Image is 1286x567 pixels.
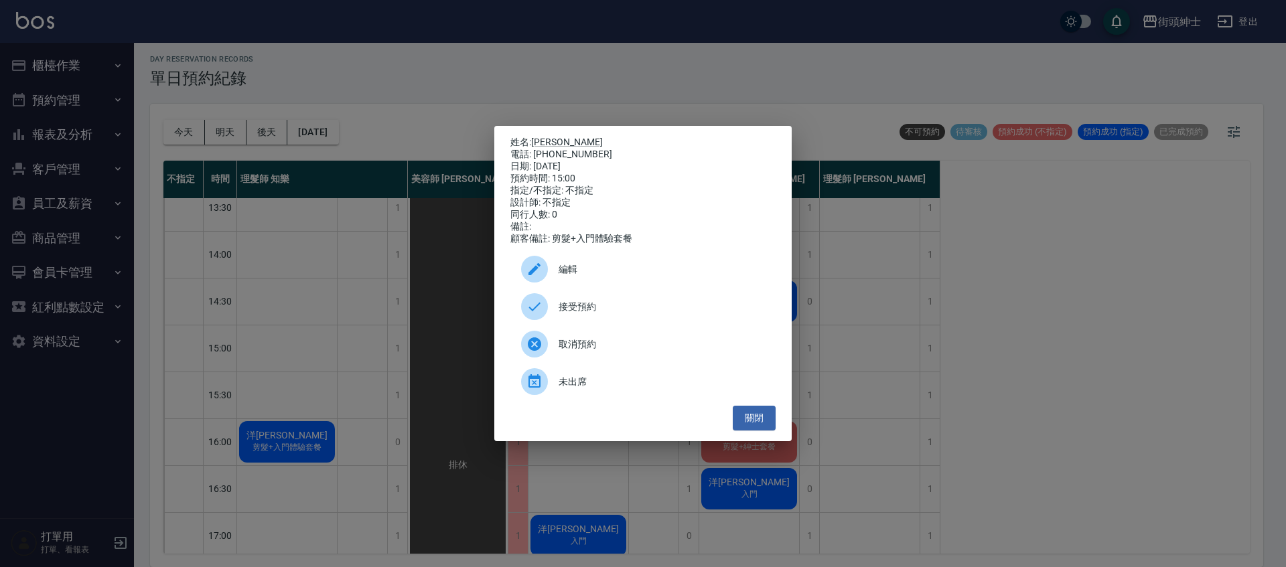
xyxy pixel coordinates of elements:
[510,233,776,245] div: 顧客備註: 剪髮+入門體驗套餐
[510,185,776,197] div: 指定/不指定: 不指定
[559,262,765,276] span: 編輯
[559,337,765,351] span: 取消預約
[510,173,776,185] div: 預約時間: 15:00
[510,161,776,173] div: 日期: [DATE]
[559,375,765,389] span: 未出席
[510,221,776,233] div: 備註:
[559,300,765,314] span: 接受預約
[510,288,776,325] div: 接受預約
[733,406,776,430] button: 關閉
[510,197,776,209] div: 設計師: 不指定
[510,325,776,363] div: 取消預約
[510,209,776,221] div: 同行人數: 0
[510,363,776,400] div: 未出席
[510,137,776,149] p: 姓名:
[531,137,603,147] a: [PERSON_NAME]
[510,250,776,288] div: 編輯
[510,149,776,161] div: 電話: [PHONE_NUMBER]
